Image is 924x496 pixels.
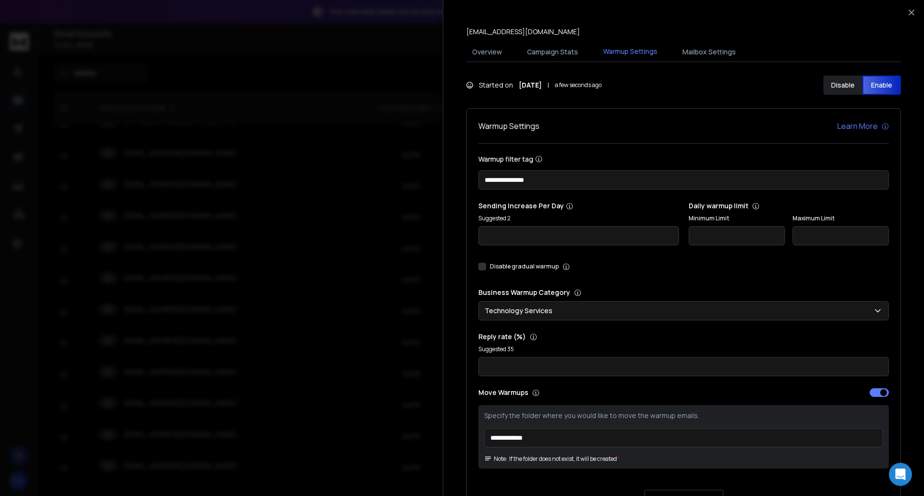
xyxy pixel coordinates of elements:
[837,120,889,132] a: Learn More
[823,76,901,95] button: DisableEnable
[548,80,549,90] span: |
[490,263,559,270] label: Disable gradual warmup
[597,41,663,63] button: Warmup Settings
[509,455,617,463] p: If the folder does not exist, it will be created
[484,411,883,420] p: Specify the folder where you would like to move the warmup emails.
[478,388,681,397] p: Move Warmups
[689,201,889,211] p: Daily warmup limit
[519,80,542,90] strong: [DATE]
[485,306,556,316] p: Technology Services
[478,120,539,132] h1: Warmup Settings
[478,155,889,163] label: Warmup filter tag
[466,80,602,90] div: Started on
[466,41,508,63] button: Overview
[466,27,580,37] p: [EMAIL_ADDRESS][DOMAIN_NAME]
[889,463,912,486] div: Open Intercom Messenger
[555,81,602,89] span: a few seconds ago
[793,215,889,222] label: Maximum Limit
[478,288,889,297] p: Business Warmup Category
[484,455,507,463] span: Note:
[478,345,889,353] p: Suggested 35
[823,76,862,95] button: Disable
[478,215,679,222] p: Suggested 2
[478,201,679,211] p: Sending Increase Per Day
[521,41,584,63] button: Campaign Stats
[478,332,889,342] p: Reply rate (%)
[677,41,742,63] button: Mailbox Settings
[689,215,785,222] label: Minimum Limit
[862,76,901,95] button: Enable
